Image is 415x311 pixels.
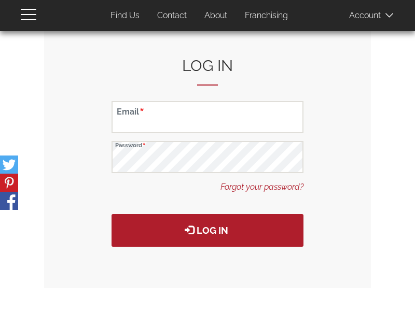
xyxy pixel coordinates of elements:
a: Forgot your password? [220,181,303,193]
a: Franchising [237,6,296,26]
button: Log in [112,214,303,247]
a: Find Us [103,6,147,26]
a: About [197,6,235,26]
input: Email [112,101,303,133]
a: Contact [149,6,195,26]
h2: Log in [112,57,303,86]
